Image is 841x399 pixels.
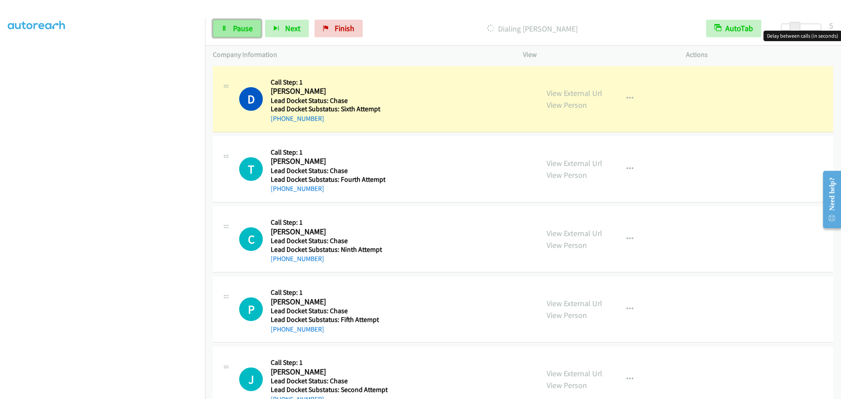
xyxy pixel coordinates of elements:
[239,227,263,251] div: The call is yet to be attempted
[271,325,324,333] a: [PHONE_NUMBER]
[271,218,385,227] h5: Call Step: 1
[271,114,324,123] a: [PHONE_NUMBER]
[239,157,263,181] div: The call is yet to be attempted
[271,78,385,87] h5: Call Step: 1
[271,377,388,385] h5: Lead Docket Status: Chase
[239,227,263,251] h1: C
[239,157,263,181] h1: T
[271,156,385,166] h2: [PERSON_NAME]
[271,254,324,263] a: [PHONE_NUMBER]
[547,228,602,238] a: View External Url
[271,288,385,297] h5: Call Step: 1
[271,367,385,377] h2: [PERSON_NAME]
[271,96,385,105] h5: Lead Docket Status: Chase
[547,310,587,320] a: View Person
[547,88,602,98] a: View External Url
[265,20,309,37] button: Next
[239,297,263,321] div: The call is yet to be attempted
[271,166,385,175] h5: Lead Docket Status: Chase
[547,100,587,110] a: View Person
[285,23,300,33] span: Next
[239,297,263,321] h1: P
[686,49,833,60] p: Actions
[547,240,587,250] a: View Person
[271,86,385,96] h2: [PERSON_NAME]
[271,307,385,315] h5: Lead Docket Status: Chase
[271,184,324,193] a: [PHONE_NUMBER]
[335,23,354,33] span: Finish
[547,298,602,308] a: View External Url
[375,23,690,35] p: Dialing [PERSON_NAME]
[829,20,833,32] div: 5
[239,87,263,111] h1: D
[706,20,761,37] button: AutoTab
[233,23,253,33] span: Pause
[239,367,263,391] div: The call is yet to be attempted
[547,158,602,168] a: View External Url
[213,49,507,60] p: Company Information
[547,380,587,390] a: View Person
[271,175,385,184] h5: Lead Docket Substatus: Fourth Attempt
[816,165,841,234] iframe: Resource Center
[271,245,385,254] h5: Lead Docket Substatus: Ninth Attempt
[271,358,388,367] h5: Call Step: 1
[239,367,263,391] h1: J
[314,20,363,37] a: Finish
[523,49,670,60] p: View
[547,170,587,180] a: View Person
[271,297,385,307] h2: [PERSON_NAME]
[271,385,388,394] h5: Lead Docket Substatus: Second Attempt
[213,20,261,37] a: Pause
[547,368,602,378] a: View External Url
[271,227,385,237] h2: [PERSON_NAME]
[271,315,385,324] h5: Lead Docket Substatus: Fifth Attempt
[271,105,385,113] h5: Lead Docket Substatus: Sixth Attempt
[271,237,385,245] h5: Lead Docket Status: Chase
[271,148,385,157] h5: Call Step: 1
